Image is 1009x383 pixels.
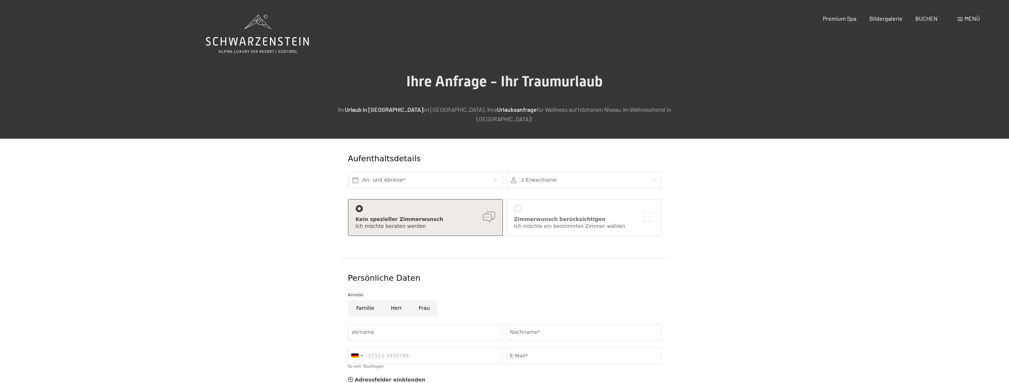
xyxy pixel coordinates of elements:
[348,273,661,284] div: Persönliche Daten
[869,15,903,22] a: Bildergalerie
[355,377,426,383] span: Adressfelder einblenden
[965,15,980,22] span: Menü
[915,15,938,22] a: BUCHEN
[348,348,365,364] div: Germany (Deutschland): +49
[348,364,384,368] label: für evtl. Rückfragen
[356,216,495,223] div: Kein spezieller Zimmerwunsch
[345,106,423,113] strong: Urlaub in [GEOGRAPHIC_DATA]
[514,216,654,223] div: Zimmerwunsch berücksichtigen
[348,291,661,299] div: Anrede
[514,223,654,230] div: Ich möchte ein bestimmtes Zimmer wählen
[406,73,603,90] span: Ihre Anfrage - Ihr Traumurlaub
[322,105,687,123] p: Ihr im [GEOGRAPHIC_DATA]. Ihre für Wellness auf höchstem Niveau im Wellnesshotel in [GEOGRAPHIC_D...
[348,153,609,165] div: Aufenthaltsdetails
[823,15,856,22] a: Premium Spa
[356,223,495,230] div: Ich möchte beraten werden
[497,106,537,113] strong: Urlaubsanfrage
[348,348,503,364] input: 01512 3456789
